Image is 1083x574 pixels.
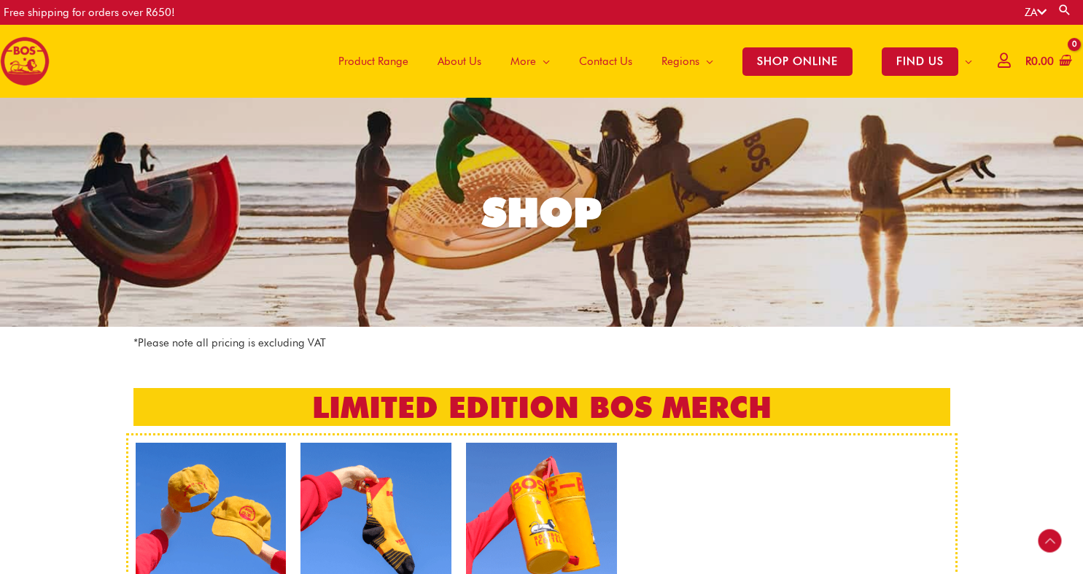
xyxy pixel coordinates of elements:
a: Search button [1057,3,1072,17]
div: SHOP [482,193,602,233]
span: Product Range [338,39,408,83]
span: FIND US [882,47,958,76]
a: Product Range [324,25,423,98]
bdi: 0.00 [1025,55,1054,68]
a: Contact Us [564,25,647,98]
nav: Site Navigation [313,25,987,98]
span: About Us [438,39,481,83]
span: Regions [661,39,699,83]
span: More [511,39,536,83]
span: Contact Us [579,39,632,83]
a: ZA [1025,6,1047,19]
a: Regions [647,25,728,98]
span: SHOP ONLINE [742,47,853,76]
a: More [496,25,564,98]
a: View Shopping Cart, empty [1022,45,1072,78]
a: SHOP ONLINE [728,25,867,98]
p: *Please note all pricing is excluding VAT [133,334,950,352]
h2: LIMITED EDITION BOS MERCH [133,388,950,426]
span: R [1025,55,1031,68]
a: About Us [423,25,496,98]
